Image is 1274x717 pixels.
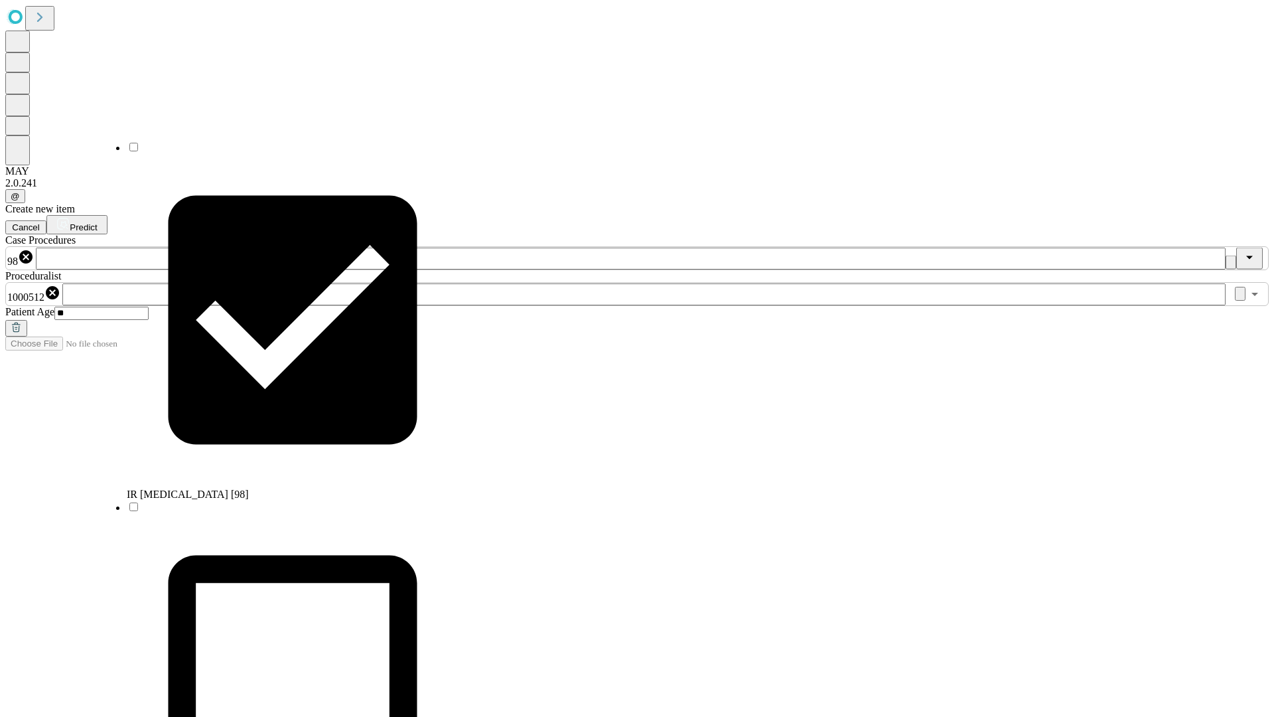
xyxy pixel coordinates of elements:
span: Scheduled Procedure [5,234,76,246]
span: Proceduralist [5,270,61,281]
span: Create new item [5,203,75,214]
button: Clear [1235,287,1245,301]
button: Close [1236,248,1263,270]
button: Clear [1226,256,1236,270]
span: 1000512 [7,291,44,303]
button: @ [5,189,25,203]
div: 2.0.241 [5,177,1269,189]
span: IR [MEDICAL_DATA] [98] [127,489,249,500]
button: Cancel [5,220,46,234]
span: Cancel [12,222,40,232]
span: Patient Age [5,306,54,317]
div: MAY [5,165,1269,177]
div: 98 [7,249,34,268]
span: @ [11,191,20,201]
span: 98 [7,256,18,267]
button: Open [1245,285,1264,303]
div: 1000512 [7,285,60,303]
span: Predict [70,222,97,232]
button: Predict [46,215,107,234]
